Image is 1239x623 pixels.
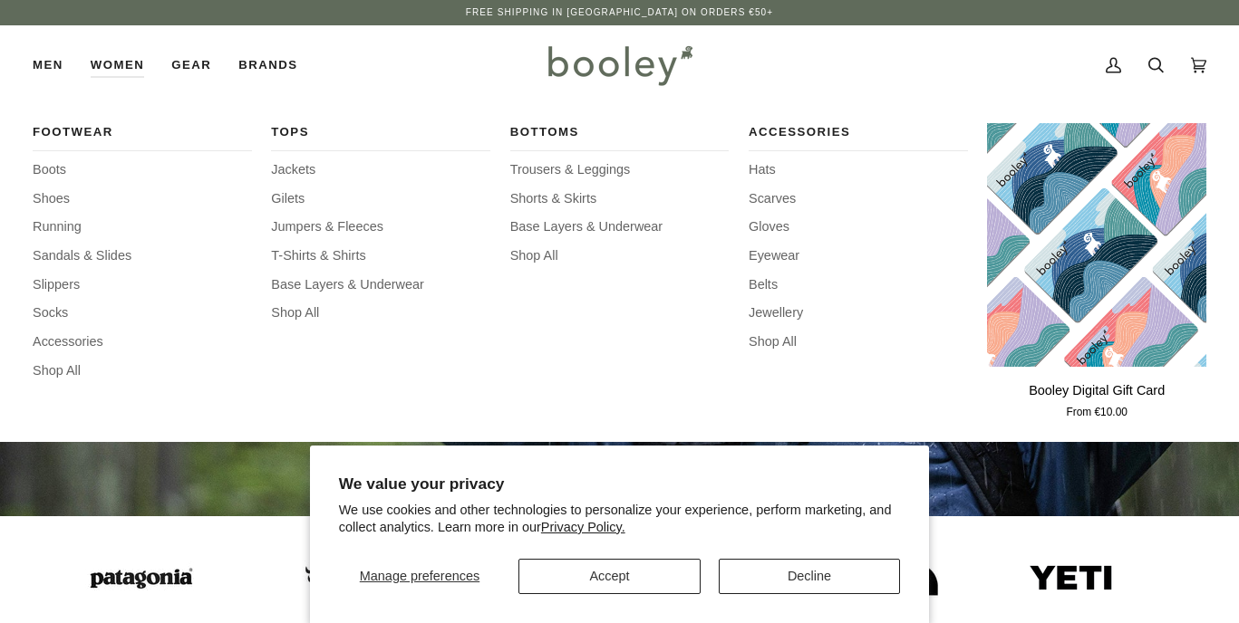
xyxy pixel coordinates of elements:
a: Jewellery [749,303,968,323]
div: Women Footwear Boots Shoes Running Sandals & Slides Slippers Socks Accessories Shop All Tops Jack... [77,25,158,105]
a: Shorts & Skirts [510,189,730,209]
a: Eyewear [749,246,968,266]
span: Tops [271,123,490,141]
a: Footwear [33,123,252,151]
span: Bottoms [510,123,730,141]
a: Belts [749,275,968,295]
p: We use cookies and other technologies to personalize your experience, perform marketing, and coll... [339,502,901,536]
span: Gear [171,56,211,74]
img: Booley [540,39,699,91]
a: Gilets [271,189,490,209]
button: Accept [518,559,701,594]
a: Hats [749,160,968,180]
a: Shop All [271,303,490,323]
a: Jackets [271,160,490,180]
a: Tops [271,123,490,151]
a: Sandals & Slides [33,246,252,266]
p: Free Shipping in [GEOGRAPHIC_DATA] on Orders €50+ [466,5,773,20]
a: Booley Digital Gift Card [987,374,1206,422]
a: Slippers [33,275,252,295]
span: Manage preferences [360,569,479,583]
span: Men [33,56,63,74]
a: Men [33,25,77,105]
a: Running [33,217,252,237]
a: Privacy Policy. [541,520,625,534]
a: Accessories [749,123,968,151]
product-grid-item: Booley Digital Gift Card [987,123,1206,421]
a: Booley Digital Gift Card [987,123,1206,367]
a: Shop All [510,246,730,266]
p: Booley Digital Gift Card [1029,381,1165,401]
h2: We value your privacy [339,474,901,494]
a: Jumpers & Fleeces [271,217,490,237]
a: Shop All [749,332,968,352]
span: From €10.00 [1066,405,1127,421]
a: Accessories [33,332,252,352]
a: Women [77,25,158,105]
span: Brands [238,56,297,74]
a: Base Layers & Underwear [271,275,490,295]
a: Brands [225,25,311,105]
button: Decline [719,559,901,594]
button: Manage preferences [339,559,500,594]
a: Socks [33,303,252,323]
product-grid-item-variant: €10.00 [987,123,1206,367]
a: Shoes [33,189,252,209]
a: Scarves [749,189,968,209]
a: Gear [158,25,225,105]
a: Shop All [33,361,252,381]
a: Bottoms [510,123,730,151]
a: Boots [33,160,252,180]
a: Gloves [749,217,968,237]
a: Base Layers & Underwear [510,217,730,237]
a: T-Shirts & Shirts [271,246,490,266]
a: Trousers & Leggings [510,160,730,180]
span: Footwear [33,123,252,141]
span: Accessories [749,123,968,141]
